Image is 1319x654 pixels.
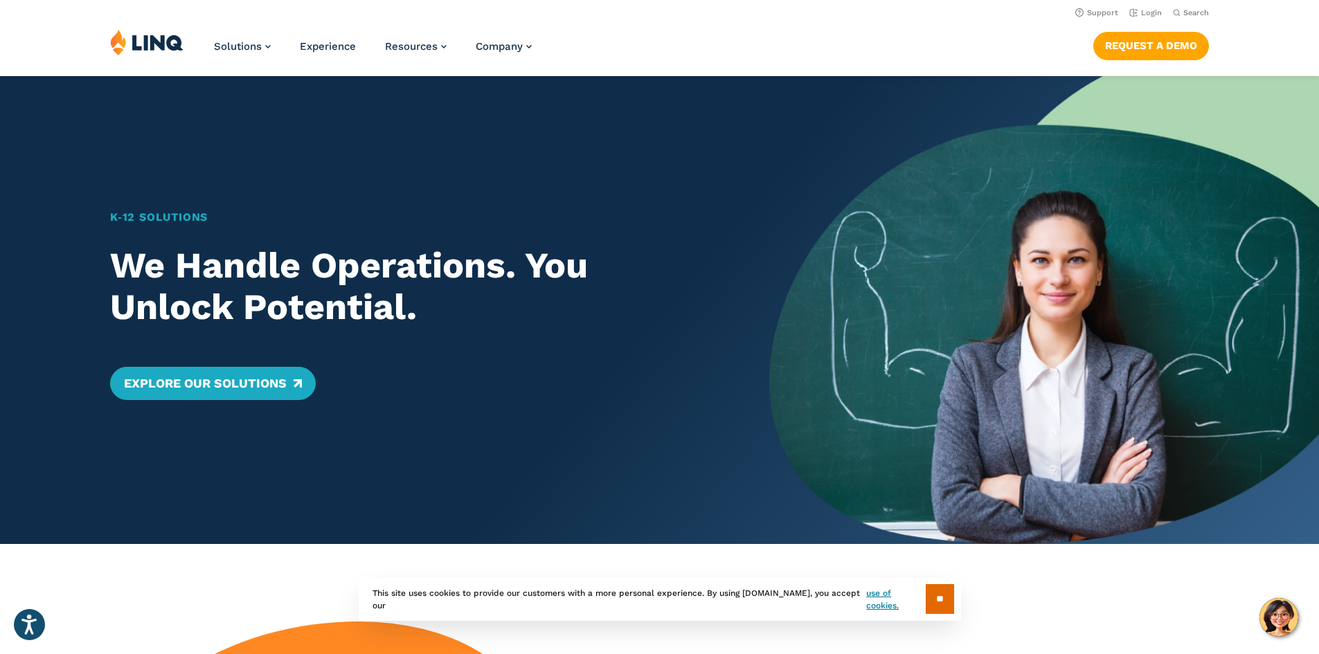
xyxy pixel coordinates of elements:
[866,587,925,612] a: use of cookies.
[1173,8,1209,18] button: Open Search Bar
[1093,32,1209,60] a: Request a Demo
[769,76,1319,544] img: Home Banner
[385,40,447,53] a: Resources
[214,40,271,53] a: Solutions
[385,40,438,53] span: Resources
[1075,8,1118,17] a: Support
[300,40,356,53] a: Experience
[110,209,716,226] h1: K‑12 Solutions
[110,245,716,328] h2: We Handle Operations. You Unlock Potential.
[476,40,523,53] span: Company
[476,40,532,53] a: Company
[110,367,316,400] a: Explore Our Solutions
[1183,8,1209,17] span: Search
[214,29,532,75] nav: Primary Navigation
[1093,29,1209,60] nav: Button Navigation
[359,577,961,621] div: This site uses cookies to provide our customers with a more personal experience. By using [DOMAIN...
[1259,598,1298,637] button: Hello, have a question? Let’s chat.
[110,29,183,55] img: LINQ | K‑12 Software
[214,40,262,53] span: Solutions
[1129,8,1162,17] a: Login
